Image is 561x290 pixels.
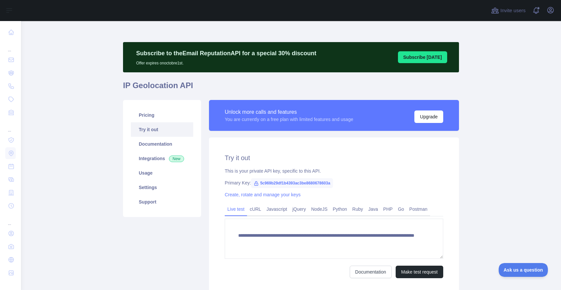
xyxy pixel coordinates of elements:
[290,204,308,214] a: jQuery
[225,168,443,174] div: This is your private API key, specific to this API.
[398,51,447,63] button: Subscribe [DATE]
[499,263,548,277] iframe: Toggle Customer Support
[395,204,407,214] a: Go
[407,204,430,214] a: Postman
[264,204,290,214] a: Javascript
[225,108,353,116] div: Unlock more calls and features
[330,204,350,214] a: Python
[131,180,193,195] a: Settings
[131,122,193,137] a: Try it out
[5,213,16,226] div: ...
[225,192,301,197] a: Create, rotate and manage your keys
[131,137,193,151] a: Documentation
[350,204,366,214] a: Ruby
[225,116,353,123] div: You are currently on a free plan with limited features and usage
[247,204,264,214] a: cURL
[350,266,392,278] a: Documentation
[136,58,316,66] p: Offer expires on octobre 1st.
[500,7,526,14] span: Invite users
[251,178,333,188] span: 5c969b29df1b4393ac3be8680678603a
[396,266,443,278] button: Make test request
[225,204,247,214] a: Live test
[131,108,193,122] a: Pricing
[225,180,443,186] div: Primary Key:
[414,110,443,123] button: Upgrade
[5,120,16,133] div: ...
[381,204,395,214] a: PHP
[169,156,184,162] span: New
[490,5,527,16] button: Invite users
[366,204,381,214] a: Java
[308,204,330,214] a: NodeJS
[5,39,16,53] div: ...
[136,49,316,58] p: Subscribe to the Email Reputation API for a special 30 % discount
[225,153,443,162] h2: Try it out
[131,166,193,180] a: Usage
[131,195,193,209] a: Support
[131,151,193,166] a: Integrations New
[123,80,459,96] h1: IP Geolocation API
